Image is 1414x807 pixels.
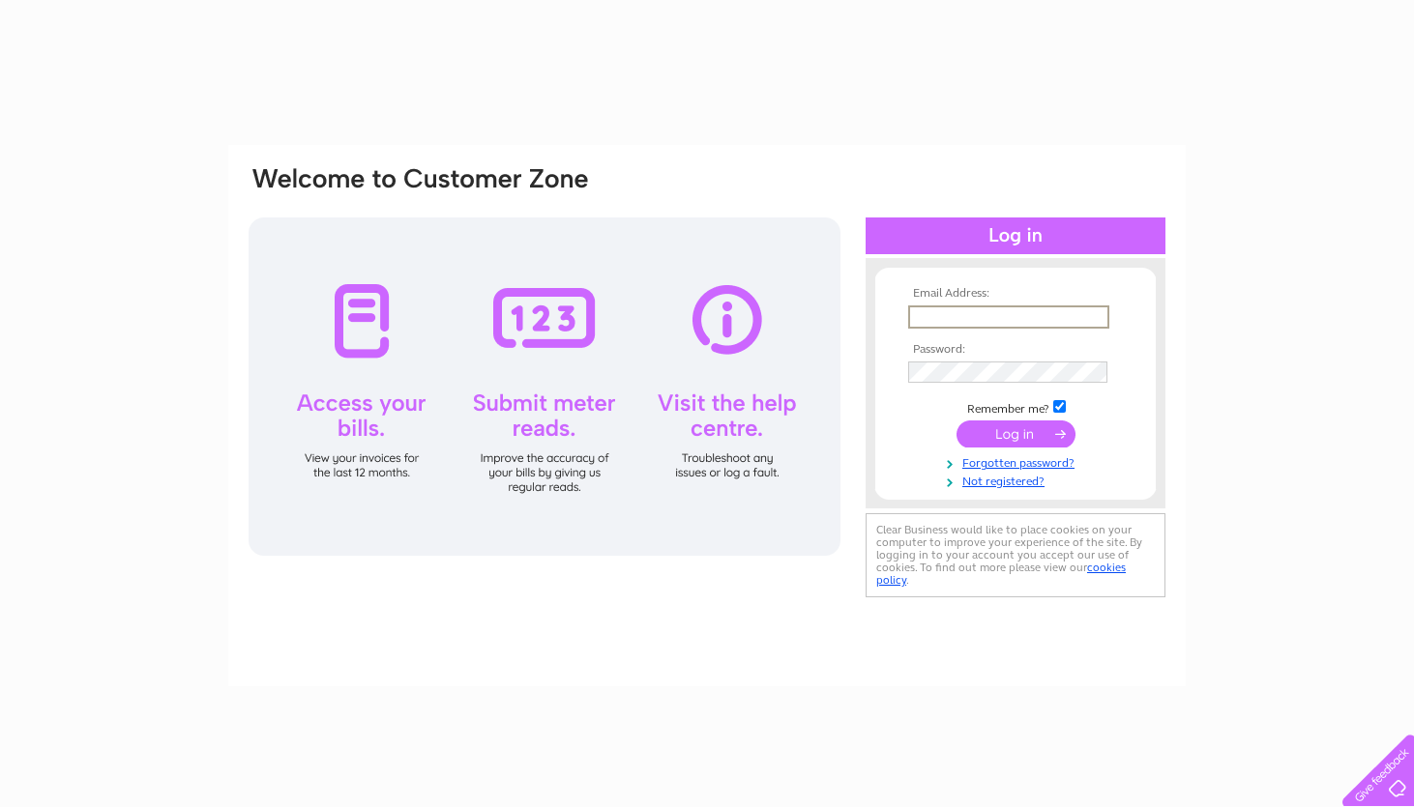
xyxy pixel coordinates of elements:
[876,561,1126,587] a: cookies policy
[957,420,1075,447] input: Submit
[866,513,1165,597] div: Clear Business would like to place cookies on your computer to improve your experience of the sit...
[908,452,1128,471] a: Forgotten password?
[908,471,1128,489] a: Not registered?
[903,397,1128,417] td: Remember me?
[903,343,1128,357] th: Password:
[903,287,1128,301] th: Email Address:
